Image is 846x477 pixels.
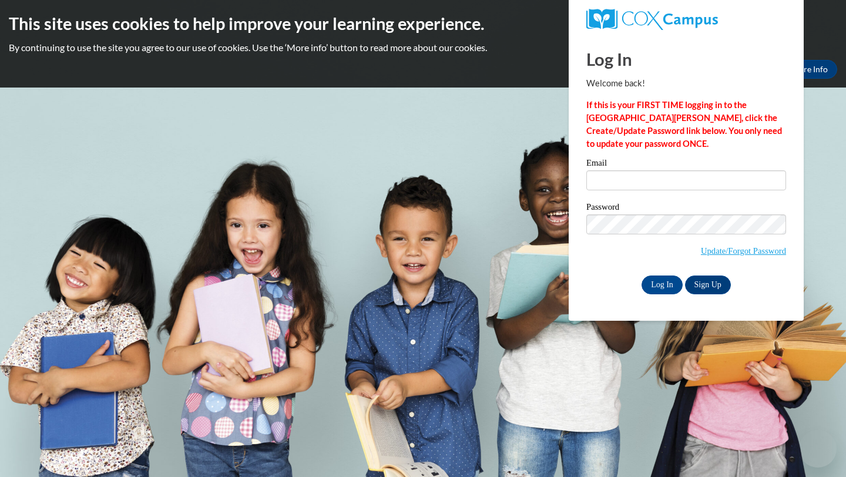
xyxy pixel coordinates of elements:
[586,9,718,30] img: COX Campus
[586,77,786,90] p: Welcome back!
[642,276,683,294] input: Log In
[9,12,837,35] h2: This site uses cookies to help improve your learning experience.
[586,159,786,170] label: Email
[586,100,782,149] strong: If this is your FIRST TIME logging in to the [GEOGRAPHIC_DATA][PERSON_NAME], click the Create/Upd...
[586,203,786,214] label: Password
[9,41,837,54] p: By continuing to use the site you agree to our use of cookies. Use the ‘More info’ button to read...
[701,246,786,256] a: Update/Forgot Password
[586,9,786,30] a: COX Campus
[799,430,837,468] iframe: Button to launch messaging window
[586,47,786,71] h1: Log In
[685,276,731,294] a: Sign Up
[782,60,837,79] a: More Info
